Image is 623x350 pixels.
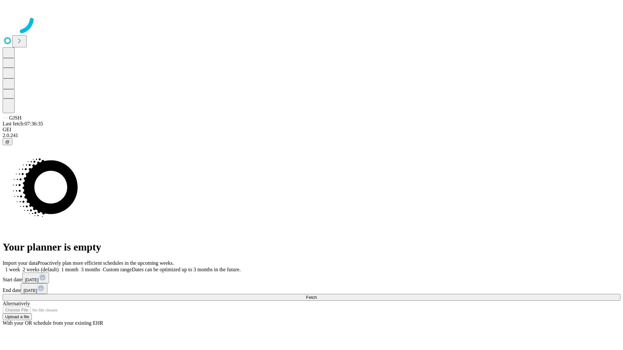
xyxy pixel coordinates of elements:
[5,139,10,144] span: @
[3,127,620,133] div: GEI
[61,267,79,272] span: 1 month
[23,288,37,293] span: [DATE]
[3,301,30,306] span: Alternatively
[38,260,174,266] span: Proactively plan more efficient schedules in the upcoming weeks.
[3,121,43,126] span: Last fetch: 07:36:35
[3,241,620,253] h1: Your planner is empty
[25,277,39,282] span: [DATE]
[9,115,21,121] span: GJSH
[3,133,620,138] div: 2.0.241
[5,267,20,272] span: 1 week
[22,273,49,283] button: [DATE]
[3,138,12,145] button: @
[103,267,132,272] span: Custom range
[306,295,317,300] span: Fetch
[21,283,47,294] button: [DATE]
[3,273,620,283] div: Start date
[23,267,59,272] span: 2 weeks (default)
[3,260,38,266] span: Import your data
[3,283,620,294] div: End date
[132,267,240,272] span: Dates can be optimized up to 3 months in the future.
[3,320,103,326] span: With your OR schedule from your existing EHR
[3,313,32,320] button: Upload a file
[3,294,620,301] button: Fetch
[81,267,100,272] span: 3 months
